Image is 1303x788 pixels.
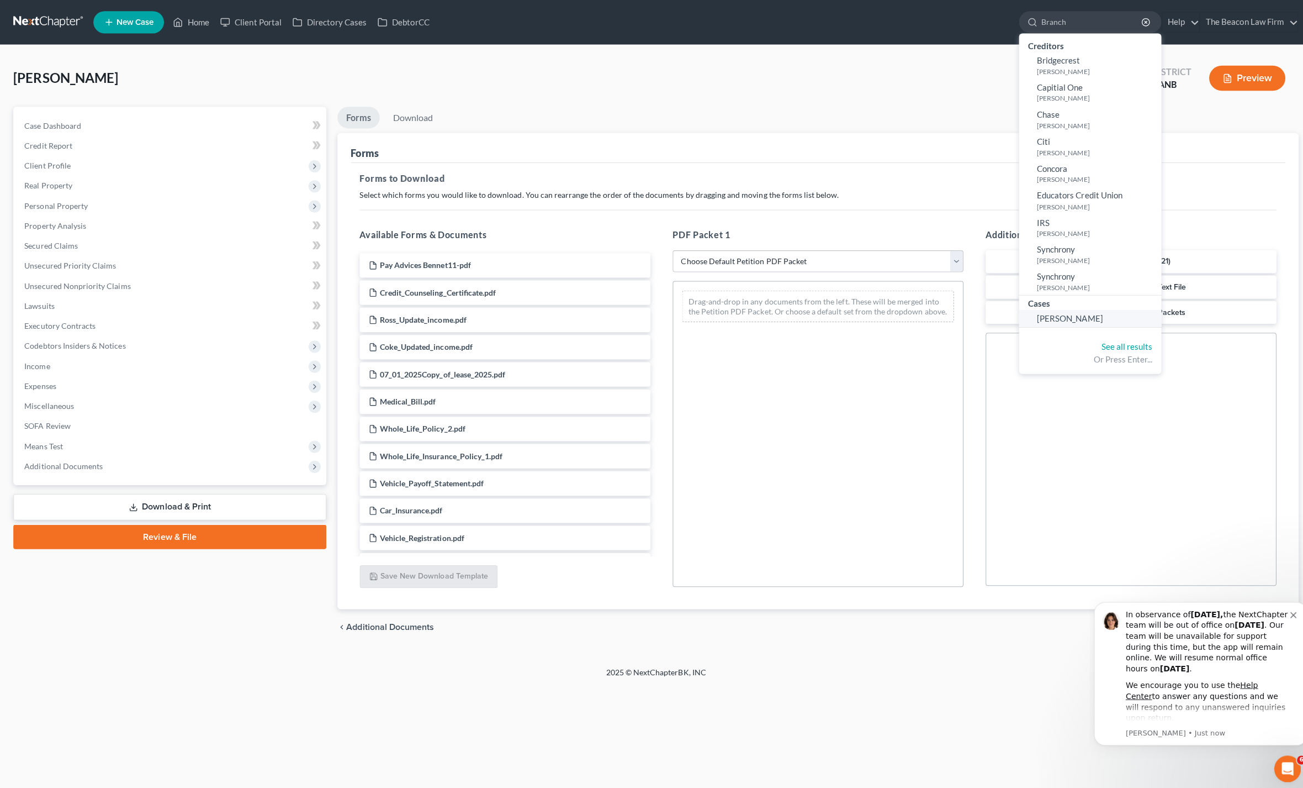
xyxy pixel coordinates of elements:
span: Credit_Counseling_Certificate.pdf [377,286,492,295]
a: Synchrony[PERSON_NAME] [1012,266,1153,293]
a: Lawsuits [15,294,324,314]
div: District [1143,65,1183,78]
a: Forms [335,106,377,128]
a: Review & File [13,521,324,545]
button: Save New Download Template [357,561,494,585]
a: Executory Contracts [15,314,324,334]
span: Medical_Bill.pdf [377,394,433,403]
span: Additional Documents [344,618,431,627]
span: IRS [1030,216,1042,226]
h5: PDF Packet 1 [668,227,957,240]
span: Chase [1030,109,1052,119]
a: Chase[PERSON_NAME] [1012,106,1153,133]
div: GANB [1143,78,1183,91]
div: Cases [1012,293,1153,307]
a: Citi[PERSON_NAME] [1012,132,1153,159]
a: Download [382,106,439,128]
a: Directory Cases [285,12,369,32]
span: Synchrony [1030,270,1068,280]
span: Bridgecrest [1030,55,1073,65]
a: Unsecured Nonpriority Claims [15,274,324,294]
span: Additional Documents [24,458,102,467]
span: Codebtors Insiders & Notices [24,339,125,348]
a: [PERSON_NAME] [1012,308,1153,325]
span: Means Test [24,438,62,448]
small: [PERSON_NAME] [1030,201,1151,210]
span: Client Profile [24,160,70,169]
span: Ross_Update_income.pdf [377,313,463,322]
a: DebtorCC [369,12,432,32]
a: Synchrony[PERSON_NAME] [1012,239,1153,266]
button: Add SSN Form (121) [979,249,1268,272]
iframe: Intercom notifications message [1082,526,1303,758]
span: Miscellaneous [24,398,73,408]
a: Property Analysis [15,214,324,234]
span: Income [24,359,50,368]
span: Unsecured Nonpriority Claims [24,279,130,288]
small: [PERSON_NAME] [1030,254,1151,264]
a: Concora[PERSON_NAME] [1012,159,1153,186]
span: Property Analysis [24,219,86,229]
span: Personal Property [24,199,87,209]
a: The Beacon Law Firm [1192,12,1289,32]
a: Client Portal [213,12,285,32]
span: Real Property [24,180,72,189]
span: [PERSON_NAME] [13,69,118,85]
span: Whole_Life_Policy_2.pdf [377,421,462,430]
a: Unsecured Priority Claims [15,254,324,274]
span: Vehicle_Payoff_Statement.pdf [377,475,480,485]
a: Home [166,12,213,32]
span: Capitial One [1030,82,1076,92]
span: Case Dashboard [24,120,81,129]
a: Credit Report [15,135,324,155]
a: chevron_left Additional Documents [335,618,431,627]
span: Executory Contracts [24,319,95,328]
small: [PERSON_NAME] [1030,66,1151,76]
small: [PERSON_NAME] [1030,227,1151,237]
span: Pay Advices Bennet11-pdf [377,259,468,268]
span: 6 [1288,750,1297,759]
h5: Available Forms & Documents [357,227,646,240]
small: [PERSON_NAME] [1030,174,1151,183]
small: [PERSON_NAME] [1030,147,1151,156]
a: SOFA Review [15,413,324,433]
span: Expenses [24,379,56,388]
span: Citi [1030,135,1043,145]
a: Download & Print [13,491,324,517]
span: Unsecured Priority Claims [24,259,115,269]
small: [PERSON_NAME] [1030,281,1151,290]
span: [PERSON_NAME] [1030,311,1095,321]
span: New Case [115,18,152,27]
button: Add Additional PDF Packets [979,299,1268,322]
a: Bridgecrest[PERSON_NAME] [1012,51,1153,78]
input: Search by name... [1034,12,1135,32]
p: Select which forms you would like to download. You can rearrange the order of the documents by dr... [357,188,1268,199]
a: Capitial One[PERSON_NAME] [1012,78,1153,106]
span: 07_01_2025Copy_of_lease_2025.pdf [377,367,502,376]
span: Coke_Updated_income.pdf [377,340,469,349]
small: [PERSON_NAME] [1030,93,1151,102]
h5: Forms to Download [357,171,1268,184]
h5: Additional PDF Packets [979,227,1268,240]
span: Credit Report [24,140,72,149]
div: Forms [348,145,376,159]
small: [PERSON_NAME] [1030,120,1151,129]
span: Secured Claims [24,239,77,249]
span: Lawsuits [24,299,54,308]
iframe: Intercom live chat [1265,750,1292,777]
div: 2025 © NextChapterBK, INC [337,663,966,682]
a: Case Dashboard [15,115,324,135]
span: Synchrony [1030,243,1068,253]
span: Concora [1030,162,1060,172]
div: Creditors [1012,38,1153,51]
a: See all results [1094,339,1145,349]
